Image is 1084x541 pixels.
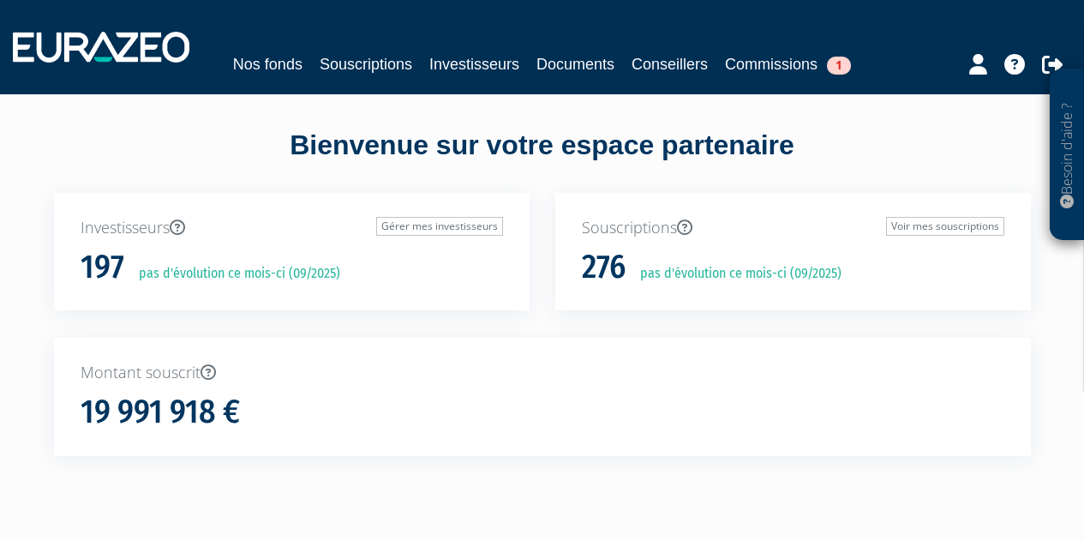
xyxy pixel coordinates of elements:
h1: 276 [582,249,626,286]
p: Montant souscrit [81,362,1004,384]
p: Investisseurs [81,217,503,239]
img: 1732889491-logotype_eurazeo_blanc_rvb.png [13,32,189,63]
a: Conseillers [632,52,708,76]
a: Investisseurs [429,52,519,76]
h1: 19 991 918 € [81,394,240,430]
a: Commissions1 [725,52,851,76]
span: 1 [827,57,851,75]
a: Gérer mes investisseurs [376,217,503,236]
p: pas d'évolution ce mois-ci (09/2025) [127,264,340,284]
a: Documents [536,52,614,76]
a: Souscriptions [320,52,412,76]
p: Besoin d'aide ? [1057,78,1077,232]
a: Nos fonds [233,52,302,76]
p: Souscriptions [582,217,1004,239]
div: Bienvenue sur votre espace partenaire [41,126,1044,193]
h1: 197 [81,249,124,286]
p: pas d'évolution ce mois-ci (09/2025) [628,264,841,284]
a: Voir mes souscriptions [886,217,1004,236]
